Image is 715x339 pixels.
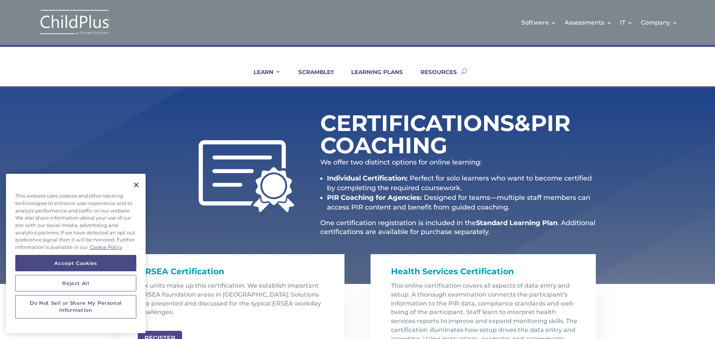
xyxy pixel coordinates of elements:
[514,109,531,137] span: &
[565,7,612,38] a: Assessments
[327,173,596,193] li: Perfect for solo learners who want to become certified by completing the required coursework.
[140,281,330,323] p: Six units make up this certification. We establish important ERSEA foundation areas in [GEOGRAPHI...
[327,193,596,212] li: Designed for teams—multiple staff members can access PIR content and benefit from guided coaching.
[289,68,334,86] a: SCRAMBLE!!
[476,219,557,227] strong: Standard Learning Plan
[244,68,281,86] a: LEARN
[521,7,556,38] a: Software
[15,255,136,271] button: Accept Cookies
[15,295,136,319] button: Do Not Sell or Share My Personal Information
[641,7,678,38] a: Company
[320,112,518,160] h1: Certifications PIR Coaching
[320,219,595,236] span: . Additional certifications are available for purchase separately.
[6,174,146,333] div: Privacy
[620,7,633,38] a: IT
[411,68,457,86] a: RESOURCES
[6,174,146,333] div: Cookie banner
[327,174,408,182] strong: Individual Certification:
[342,68,403,86] a: LEARNING PLANS
[140,266,224,276] span: ERSEA Certification
[327,194,422,202] strong: PIR Coaching for Agencies:
[15,275,136,291] button: Reject All
[128,177,144,193] button: Close
[6,189,146,255] div: This website uses cookies and other tracking technologies to enhance user experience and to analy...
[90,244,122,250] a: More information about your privacy, opens in a new tab
[391,266,514,276] span: Health Services Certification
[320,219,476,227] span: One certification registration is included in the
[320,158,482,166] span: We offer two distinct options for online learning:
